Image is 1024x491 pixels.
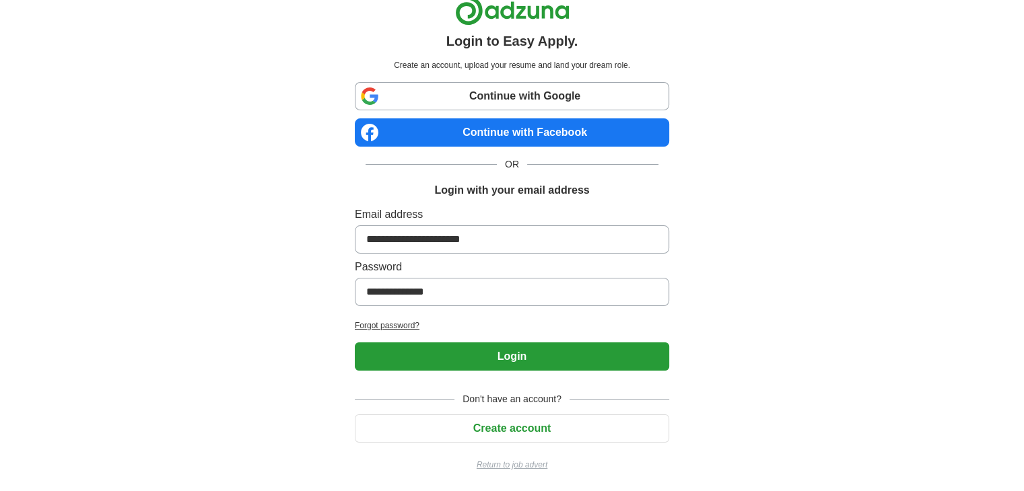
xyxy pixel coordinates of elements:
p: Create an account, upload your resume and land your dream role. [357,59,667,71]
label: Password [355,259,669,275]
a: Continue with Google [355,82,669,110]
button: Create account [355,414,669,443]
a: Forgot password? [355,319,669,332]
a: Return to job advert [355,459,669,471]
a: Continue with Facebook [355,118,669,147]
span: OR [497,157,527,172]
button: Login [355,342,669,371]
h1: Login to Easy Apply. [446,31,578,51]
a: Create account [355,422,669,434]
h1: Login with your email address [434,182,589,198]
label: Email address [355,206,669,223]
span: Don't have an account? [454,392,570,406]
